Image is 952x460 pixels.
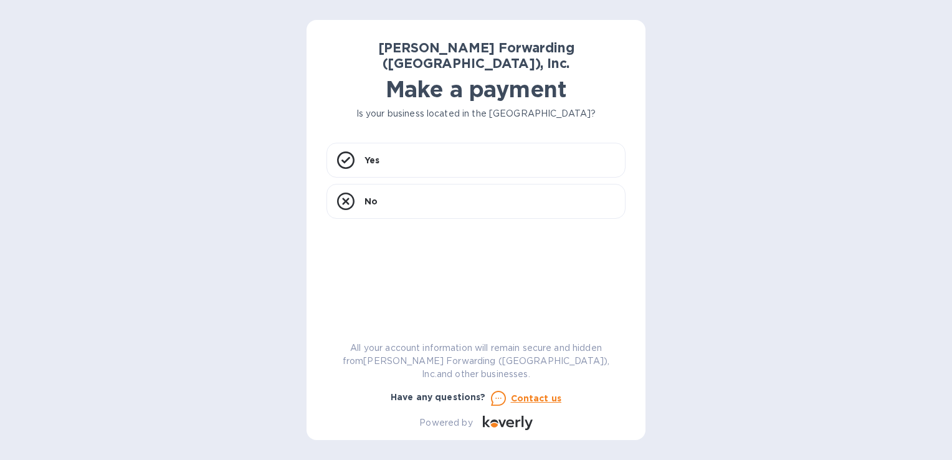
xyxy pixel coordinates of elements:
p: Powered by [419,416,472,429]
b: [PERSON_NAME] Forwarding ([GEOGRAPHIC_DATA]), Inc. [378,40,574,71]
p: No [364,195,378,208]
p: All your account information will remain secure and hidden from [PERSON_NAME] Forwarding ([GEOGRA... [326,342,626,381]
p: Is your business located in the [GEOGRAPHIC_DATA]? [326,107,626,120]
p: Yes [364,154,379,166]
h1: Make a payment [326,76,626,102]
b: Have any questions? [391,392,486,402]
u: Contact us [511,393,562,403]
